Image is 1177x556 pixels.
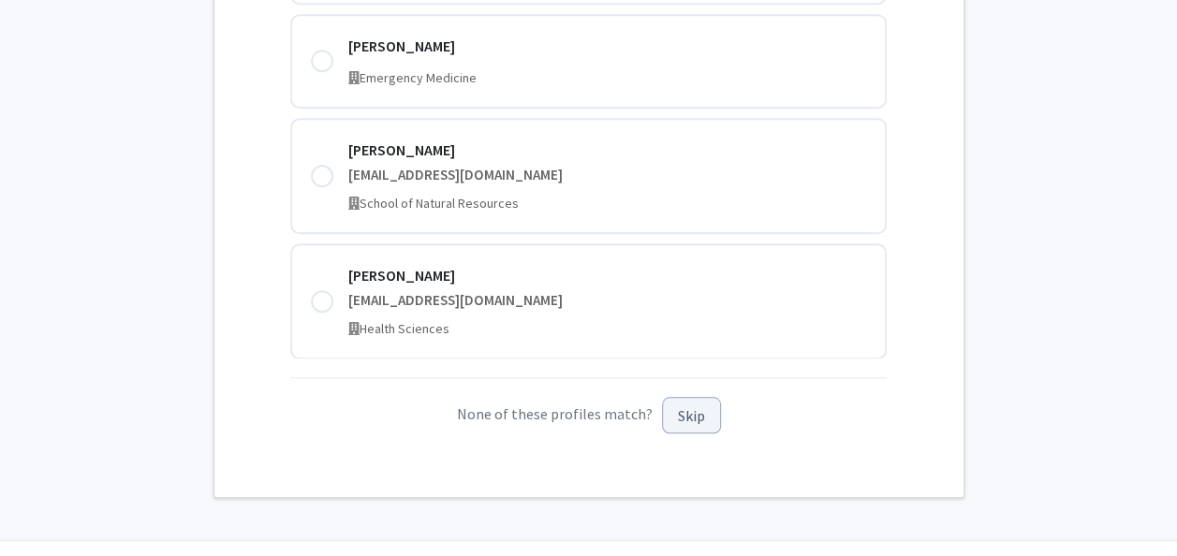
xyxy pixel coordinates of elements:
span: School of Natural Resources [360,195,519,212]
div: [PERSON_NAME] [348,139,866,161]
div: [PERSON_NAME] [348,35,866,57]
button: Skip [662,397,721,433]
p: None of these profiles match? [290,397,887,433]
iframe: Chat [14,472,80,542]
span: Emergency Medicine [360,69,477,86]
span: Health Sciences [360,320,449,337]
div: [EMAIL_ADDRESS][DOMAIN_NAME] [348,165,866,186]
div: [PERSON_NAME] [348,264,866,286]
div: [EMAIL_ADDRESS][DOMAIN_NAME] [348,290,866,312]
